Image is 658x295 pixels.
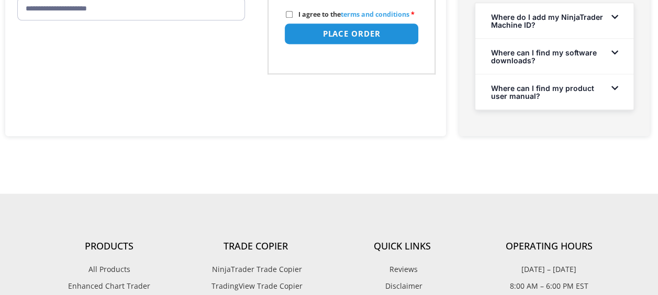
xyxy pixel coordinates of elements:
input: I agree to theterms and conditions * [286,11,293,18]
span: I agree to the [298,10,409,19]
span: TradingView Trade Copier [209,279,303,292]
a: Enhanced Chart Trader [36,279,183,292]
a: Where can I find my product user manual? [491,84,594,100]
a: terms and conditions [341,10,409,19]
span: Reviews [387,263,418,276]
span: Enhanced Chart Trader [68,279,150,292]
span: Disclaimer [383,279,422,292]
a: Disclaimer [329,279,476,292]
a: NinjaTrader Trade Copier [183,263,329,276]
h4: Quick Links [329,241,476,252]
h4: Trade Copier [183,241,329,252]
a: Where do I add my NinjaTrader Machine ID? [491,13,603,29]
abbr: required [411,10,415,19]
span: NinjaTrader Trade Copier [209,263,302,276]
a: TradingView Trade Copier [183,279,329,292]
p: [DATE] – [DATE] [476,263,622,276]
a: Reviews [329,263,476,276]
p: 8:00 AM – 6:00 PM EST [476,279,622,292]
div: Where can I find my software downloads? [475,39,634,74]
div: Where do I add my NinjaTrader Machine ID? [475,3,634,38]
button: Place order [284,23,419,44]
a: Where can I find my software downloads? [491,48,597,65]
div: Where can I find my product user manual? [475,74,634,109]
span: All Products [88,263,130,276]
h4: Products [36,241,183,252]
h4: Operating Hours [476,241,622,252]
a: All Products [36,263,183,276]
